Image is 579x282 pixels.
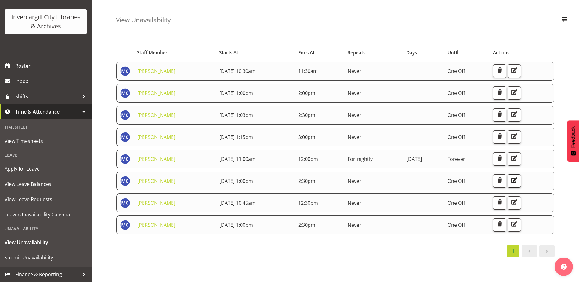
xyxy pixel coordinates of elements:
a: [PERSON_NAME] [137,112,175,118]
span: View Unavailability [5,238,87,247]
button: Edit Unavailability [508,174,521,188]
button: Delete Unavailability [493,130,506,144]
span: [DATE] 1:15pm [219,134,253,140]
span: Never [348,68,361,74]
button: Delete Unavailability [493,196,506,210]
div: Timesheet [2,121,90,133]
button: Edit Unavailability [508,218,521,232]
img: maria-catu11656.jpg [120,176,130,186]
a: View Leave Requests [2,192,90,207]
img: maria-catu11656.jpg [120,154,130,164]
img: maria-catu11656.jpg [120,66,130,76]
button: Feedback - Show survey [567,120,579,162]
span: Repeats [347,49,365,56]
span: [DATE] 1:00pm [219,178,253,184]
div: Invercargill City Libraries & Archives [11,13,81,31]
button: Delete Unavailability [493,64,506,78]
span: One Off [447,222,465,228]
span: View Leave Balances [5,179,87,189]
a: [PERSON_NAME] [137,200,175,206]
span: Leave/Unavailability Calendar [5,210,87,219]
img: maria-catu11656.jpg [120,132,130,142]
button: Delete Unavailability [493,86,506,100]
img: maria-catu11656.jpg [120,198,130,208]
a: [PERSON_NAME] [137,178,175,184]
span: Ends At [298,49,315,56]
span: 2:00pm [298,90,315,96]
span: Never [348,178,361,184]
span: [DATE] 11:00am [219,156,255,162]
a: [PERSON_NAME] [137,90,175,96]
span: Actions [493,49,509,56]
a: [PERSON_NAME] [137,134,175,140]
a: [PERSON_NAME] [137,68,175,74]
span: Apply for Leave [5,164,87,173]
span: Finance & Reporting [15,270,79,279]
span: Time & Attendance [15,107,79,116]
button: Delete Unavailability [493,174,506,188]
button: Filter Employees [558,13,571,27]
span: One Off [447,68,465,74]
span: Shifts [15,92,79,101]
span: One Off [447,178,465,184]
span: Feedback [570,126,576,148]
span: [DATE] 10:45am [219,200,255,206]
a: View Timesheets [2,133,90,149]
button: Edit Unavailability [508,86,521,100]
button: Delete Unavailability [493,152,506,166]
span: 12:00pm [298,156,318,162]
span: Never [348,200,361,206]
span: [DATE] 1:03pm [219,112,253,118]
button: Edit Unavailability [508,108,521,122]
span: One Off [447,134,465,140]
span: Starts At [219,49,238,56]
div: Unavailability [2,222,90,235]
span: View Leave Requests [5,195,87,204]
span: One Off [447,90,465,96]
span: Days [406,49,417,56]
span: Never [348,222,361,228]
button: Edit Unavailability [508,130,521,144]
button: Delete Unavailability [493,218,506,232]
span: 3:00pm [298,134,315,140]
span: 2:30pm [298,178,315,184]
a: View Leave Balances [2,176,90,192]
a: View Unavailability [2,235,90,250]
span: Never [348,112,361,118]
span: Inbox [15,77,89,86]
span: 12:30pm [298,200,318,206]
button: Delete Unavailability [493,108,506,122]
span: 11:30am [298,68,318,74]
span: One Off [447,112,465,118]
span: [DATE] 10:30am [219,68,255,74]
span: 2:30pm [298,112,315,118]
span: Until [447,49,458,56]
a: [PERSON_NAME] [137,222,175,228]
span: Never [348,134,361,140]
img: help-xxl-2.png [561,264,567,270]
span: One Off [447,200,465,206]
a: Submit Unavailability [2,250,90,265]
button: Edit Unavailability [508,152,521,166]
span: 2:30pm [298,222,315,228]
span: Staff Member [137,49,168,56]
img: maria-catu11656.jpg [120,88,130,98]
button: Edit Unavailability [508,64,521,78]
span: Never [348,90,361,96]
a: [PERSON_NAME] [137,156,175,162]
a: Leave/Unavailability Calendar [2,207,90,222]
img: maria-catu11656.jpg [120,220,130,230]
div: Leave [2,149,90,161]
img: maria-catu11656.jpg [120,110,130,120]
span: View Timesheets [5,136,87,146]
span: [DATE] [407,156,422,162]
button: Edit Unavailability [508,196,521,210]
span: Roster [15,61,89,70]
span: Fortnightly [348,156,373,162]
span: Forever [447,156,465,162]
span: [DATE] 1:00pm [219,90,253,96]
span: [DATE] 1:00pm [219,222,253,228]
a: Apply for Leave [2,161,90,176]
span: Submit Unavailability [5,253,87,262]
h4: View Unavailability [116,16,171,23]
